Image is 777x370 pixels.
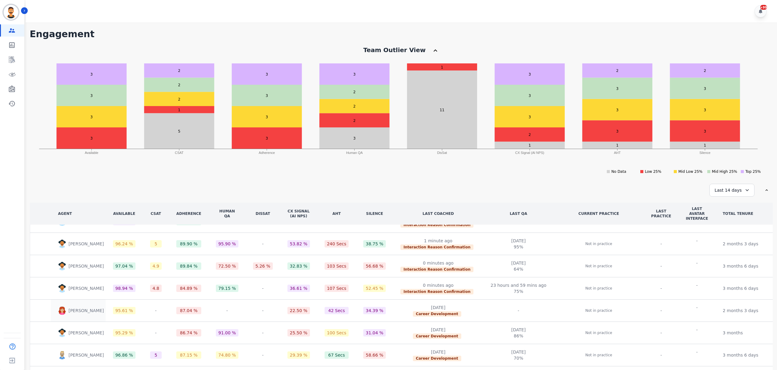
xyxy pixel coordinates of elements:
[153,263,159,269] div: 4.9
[327,285,346,291] div: 107 Secs
[616,108,618,112] text: 3
[515,151,544,155] text: CX Signal (AI NPS)
[651,241,671,247] div: -
[400,211,476,216] div: LAST COACHED
[696,238,698,244] div: -
[709,184,754,197] div: Last 14 days
[723,211,753,216] div: TOTAL TENURE
[58,262,66,270] img: Rounded avatar
[255,263,270,269] div: 5.26 %
[69,263,106,269] p: [PERSON_NAME]
[113,211,135,216] div: Available
[90,136,93,141] text: 3
[253,307,273,314] div: -
[58,240,66,248] img: Rounded avatar
[290,352,308,358] div: 29.39 %
[723,352,758,358] div: 3 months 6 days
[218,330,236,336] div: 91.00 %
[611,169,626,174] text: No Data
[178,97,180,101] text: 2
[651,330,671,336] div: -
[216,209,238,219] div: Human QA
[363,211,386,216] div: Silence
[511,238,526,244] div: [DATE]
[290,285,308,291] div: 36.61 %
[366,308,383,314] div: 34.39 %
[218,263,236,269] div: 72.50 %
[180,241,198,247] div: 89.90 %
[4,5,18,20] img: Bordered avatar
[696,327,698,333] div: -
[511,266,526,272] div: 64%
[585,330,612,336] p: Not in practice
[253,240,273,247] div: -
[400,289,473,294] span: Interaction Reason Confirmation
[441,65,443,69] text: 1
[723,308,758,314] div: 2 months 3 days
[511,327,526,333] div: [DATE]
[651,263,671,269] div: -
[696,260,698,266] div: -
[180,330,198,336] div: 86.74 %
[175,151,184,155] text: CSAT
[400,260,476,266] div: 0 minutes ago
[265,94,268,98] text: 3
[366,352,383,358] div: 58.66 %
[287,209,310,219] div: CX Signal (AI NPS)
[490,211,546,216] div: LAST QA
[218,285,236,291] div: 79.15 %
[176,211,201,216] div: Adherence
[511,349,526,355] div: [DATE]
[253,211,273,216] div: DisSat
[325,211,349,216] div: AHT
[90,94,93,98] text: 3
[616,143,618,148] text: 1
[400,222,473,228] span: Interaction Reason Confirmation
[353,136,356,141] text: 3
[327,241,346,247] div: 240 Secs
[85,151,98,155] text: Available
[704,129,706,133] text: 3
[400,244,473,250] span: Interaction Reason Confirmation
[528,143,531,148] text: 1
[490,308,546,314] div: -
[115,241,133,247] div: 96.24 %
[253,285,273,292] div: -
[366,330,383,336] div: 31.04 %
[258,151,275,155] text: Adherence
[180,308,198,314] div: 87.04 %
[363,46,426,54] div: Team Outlier View
[760,5,767,10] div: +99
[265,115,268,119] text: 3
[218,352,236,358] div: 74.80 %
[353,90,356,94] text: 2
[69,330,106,336] p: [PERSON_NAME]
[614,151,621,155] text: AHT
[115,330,133,336] div: 95.29 %
[58,211,72,216] div: AGENT
[585,263,612,269] p: Not in practice
[178,108,180,112] text: 1
[699,151,710,155] text: Silence
[154,241,157,247] div: 5
[327,263,346,269] div: 103 Secs
[490,288,546,294] div: 75%
[616,69,618,73] text: 2
[327,330,346,336] div: 100 Secs
[400,282,476,288] div: 0 minutes ago
[704,87,706,91] text: 3
[353,72,356,76] text: 3
[511,333,526,339] div: 86%
[69,352,106,358] p: [PERSON_NAME]
[528,72,531,76] text: 3
[115,263,133,269] div: 97.04 %
[413,327,464,333] div: [DATE]
[413,304,464,311] div: [DATE]
[253,329,273,336] div: -
[180,352,198,358] div: 87.15 %
[218,241,236,247] div: 95.90 %
[180,285,198,291] div: 84.89 %
[253,351,273,359] div: -
[696,304,698,311] div: -
[366,285,383,291] div: 52.45 %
